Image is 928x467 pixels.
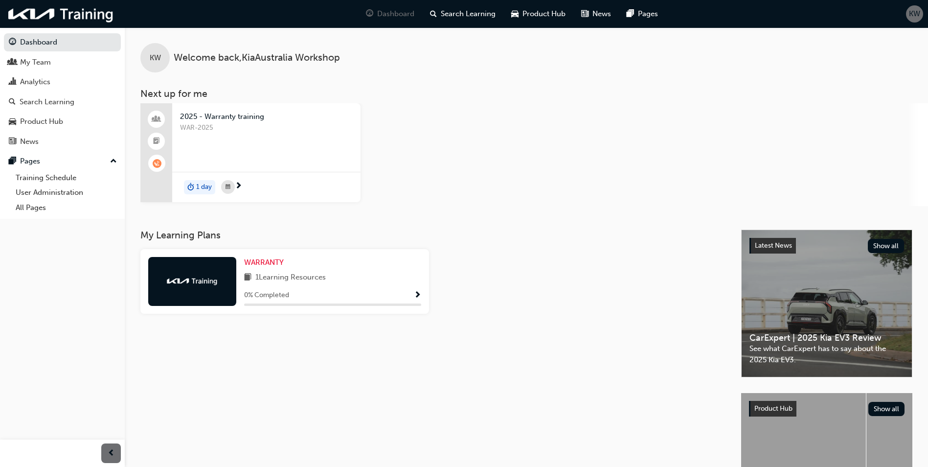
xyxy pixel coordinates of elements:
[9,117,16,126] span: car-icon
[909,8,920,20] span: KW
[125,88,928,99] h3: Next up for me
[180,122,353,134] span: WAR-2025
[20,116,63,127] div: Product Hub
[4,73,121,91] a: Analytics
[5,4,117,24] img: kia-training
[153,113,160,126] span: people-icon
[20,76,50,88] div: Analytics
[255,272,326,284] span: 1 Learning Resources
[140,103,361,202] a: 2025 - Warranty trainingWAR-2025duration-icon1 day
[226,181,230,193] span: calendar-icon
[4,93,121,111] a: Search Learning
[906,5,923,23] button: KW
[749,238,904,254] a: Latest NewsShow all
[741,230,912,377] a: Latest NewsShow allCarExpert | 2025 Kia EV3 ReviewSee what CarExpert has to say about the 2025 Ki...
[110,155,117,168] span: up-icon
[4,113,121,131] a: Product Hub
[244,257,288,268] a: WARRANTY
[244,272,251,284] span: book-icon
[4,31,121,152] button: DashboardMy TeamAnalyticsSearch LearningProduct HubNews
[140,230,725,241] h3: My Learning Plans
[755,241,792,250] span: Latest News
[4,152,121,170] button: Pages
[187,181,194,194] span: duration-icon
[108,447,115,460] span: prev-icon
[9,58,16,67] span: people-icon
[235,182,242,191] span: next-icon
[165,276,219,286] img: kia-training
[150,52,161,64] span: KW
[638,8,658,20] span: Pages
[749,401,905,417] a: Product HubShow all
[522,8,566,20] span: Product Hub
[153,159,161,168] span: learningRecordVerb_WAITLIST-icon
[9,78,16,87] span: chart-icon
[153,135,160,148] span: booktick-icon
[196,182,212,193] span: 1 day
[4,53,121,71] a: My Team
[9,38,16,47] span: guage-icon
[20,96,74,108] div: Search Learning
[9,157,16,166] span: pages-icon
[12,170,121,186] a: Training Schedule
[592,8,611,20] span: News
[581,8,588,20] span: news-icon
[12,185,121,200] a: User Administration
[244,290,289,301] span: 0 % Completed
[414,289,421,302] button: Show Progress
[366,8,373,20] span: guage-icon
[573,4,619,24] a: news-iconNews
[20,156,40,167] div: Pages
[174,52,340,64] span: Welcome back , KiaAustralia Workshop
[441,8,496,20] span: Search Learning
[868,239,905,253] button: Show all
[180,111,353,122] span: 2025 - Warranty training
[619,4,666,24] a: pages-iconPages
[9,98,16,107] span: search-icon
[20,136,39,147] div: News
[511,8,519,20] span: car-icon
[377,8,414,20] span: Dashboard
[358,4,422,24] a: guage-iconDashboard
[749,343,904,365] span: See what CarExpert has to say about the 2025 Kia EV3.
[868,402,905,416] button: Show all
[414,291,421,300] span: Show Progress
[503,4,573,24] a: car-iconProduct Hub
[4,133,121,151] a: News
[244,258,284,267] span: WARRANTY
[422,4,503,24] a: search-iconSearch Learning
[20,57,51,68] div: My Team
[12,200,121,215] a: All Pages
[627,8,634,20] span: pages-icon
[749,332,904,344] span: CarExpert | 2025 Kia EV3 Review
[9,138,16,146] span: news-icon
[4,33,121,51] a: Dashboard
[430,8,437,20] span: search-icon
[754,404,792,413] span: Product Hub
